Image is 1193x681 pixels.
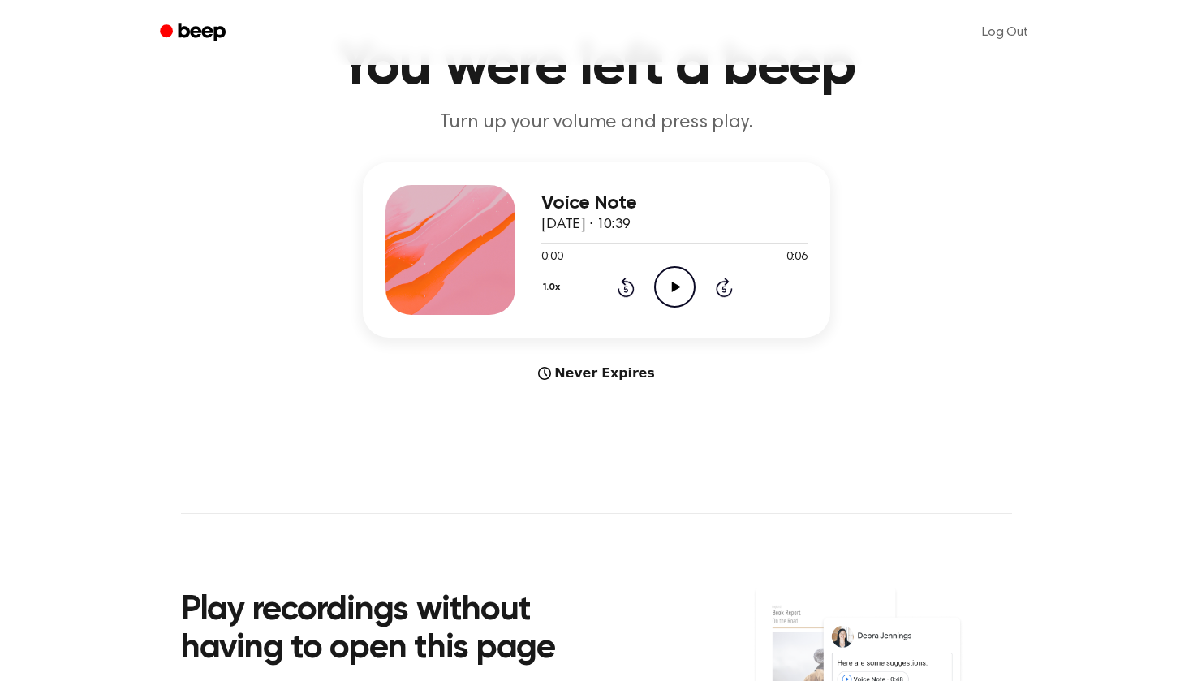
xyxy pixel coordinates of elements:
span: 0:06 [786,249,808,266]
div: Never Expires [363,364,830,383]
a: Beep [149,17,240,49]
button: 1.0x [541,274,566,301]
span: 0:00 [541,249,562,266]
a: Log Out [966,13,1044,52]
h2: Play recordings without having to open this page [181,592,618,669]
p: Turn up your volume and press play. [285,110,908,136]
span: [DATE] · 10:39 [541,218,631,232]
h1: You were left a beep [181,38,1012,97]
h3: Voice Note [541,192,808,214]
